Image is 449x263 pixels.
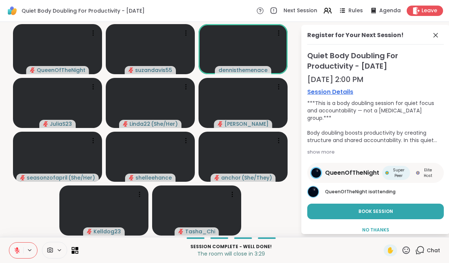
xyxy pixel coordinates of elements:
button: Book Session [307,204,444,219]
span: Book Session [358,208,393,215]
span: [PERSON_NAME] [224,120,269,128]
div: ***This is a body doubling session for quiet focus and accountability — not a [MEDICAL_DATA] grou... [307,99,444,144]
img: ShareWell Logomark [6,4,19,17]
span: Quiet Body Doubling For Productivity - [DATE] [22,7,145,14]
img: Elite Host [416,171,420,175]
span: ( She/They ) [242,174,272,181]
span: Rules [348,7,363,14]
button: No Thanks [307,222,444,238]
div: show more [307,148,444,156]
span: ✋ [387,246,394,255]
span: QueenOfTheNight [325,168,379,177]
img: QueenOfTheNight [308,187,318,197]
span: suzandavis55 [135,66,172,74]
a: QueenOfTheNightQueenOfTheNightSuper PeerSuper PeerElite HostElite Host [307,163,444,183]
span: ( She/Her ) [68,174,95,181]
span: anchor [221,174,241,181]
span: Agenda [379,7,401,14]
span: Kelldog23 [94,228,121,235]
span: audio-muted [87,229,92,234]
span: Tasha_Chi [185,228,215,235]
span: shelleehance [135,174,172,181]
span: seasonzofapril [27,174,68,181]
p: Session Complete - well done! [83,243,379,250]
a: Session Details [307,88,444,96]
span: dennisthemenace [219,66,268,74]
img: Super Peer [385,171,389,175]
span: Chat [427,247,440,254]
span: audio-muted [20,175,25,180]
span: Super Peer [390,167,407,178]
span: audio-muted [178,229,184,234]
p: The room will close in 3:29 [83,250,379,257]
span: No Thanks [362,227,389,233]
span: Linda22 [130,120,150,128]
span: QueenOfTheNight [37,66,85,74]
span: Quiet Body Doubling For Productivity - [DATE] [307,50,444,71]
span: audio-muted [128,68,134,73]
div: Register for Your Next Session! [307,31,404,40]
span: ( She/Her ) [151,120,178,128]
span: audio-muted [214,175,220,180]
div: [DATE] 2:00 PM [307,74,444,85]
p: is attending [325,188,444,195]
span: Next Session [284,7,317,14]
span: audio-muted [30,68,35,73]
span: JuliaS23 [50,120,72,128]
span: QueenOfTheNight [325,188,367,195]
span: audio-muted [43,121,48,126]
img: QueenOfTheNight [311,168,321,178]
span: Leave [422,7,437,14]
span: audio-muted [218,121,223,126]
span: audio-muted [123,121,128,126]
span: Elite Host [421,167,435,178]
span: audio-muted [129,175,134,180]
